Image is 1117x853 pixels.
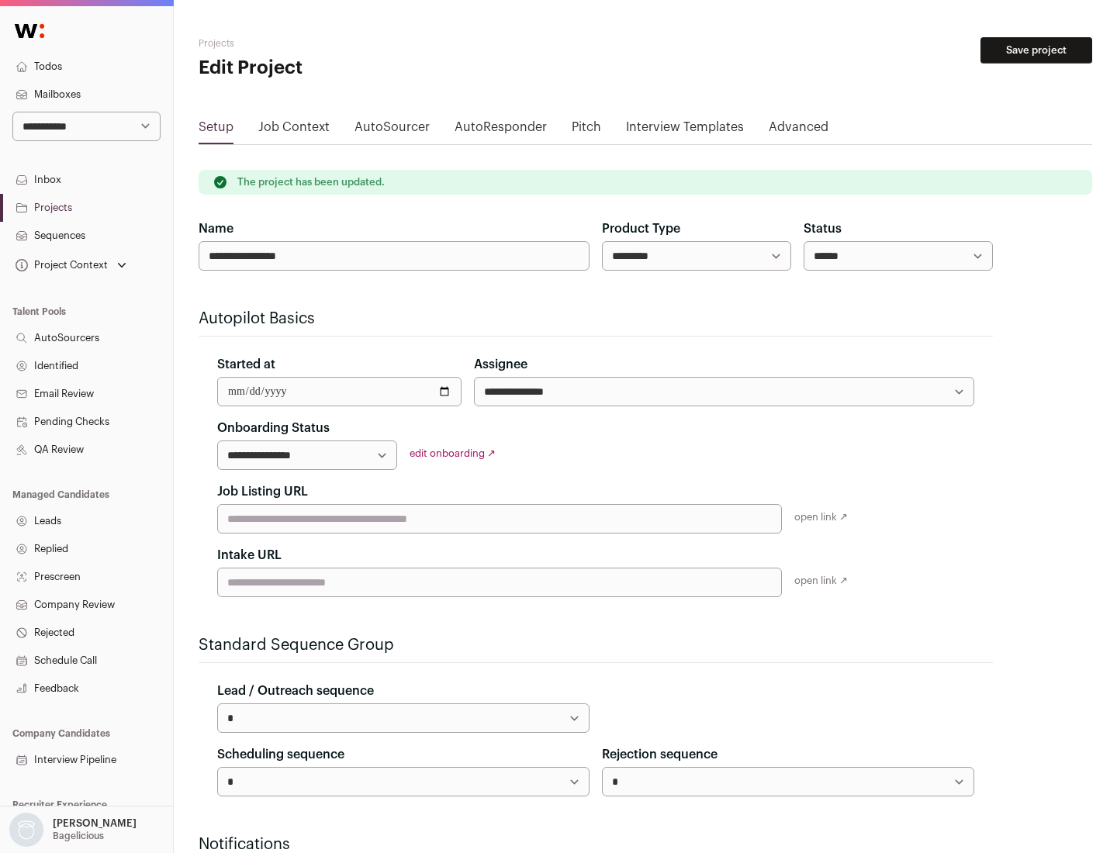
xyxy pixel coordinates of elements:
label: Job Listing URL [217,482,308,501]
a: Setup [199,118,233,143]
a: Interview Templates [626,118,744,143]
img: Wellfound [6,16,53,47]
label: Scheduling sequence [217,745,344,764]
div: Project Context [12,259,108,271]
label: Lead / Outreach sequence [217,682,374,700]
h2: Autopilot Basics [199,308,993,330]
img: nopic.png [9,813,43,847]
label: Started at [217,355,275,374]
a: AutoResponder [455,118,547,143]
label: Assignee [474,355,527,374]
p: The project has been updated. [237,176,385,188]
h1: Edit Project [199,56,496,81]
a: edit onboarding ↗ [410,448,496,458]
a: Pitch [572,118,601,143]
button: Open dropdown [6,813,140,847]
label: Name [199,219,233,238]
label: Intake URL [217,546,282,565]
h2: Standard Sequence Group [199,634,993,656]
a: Job Context [258,118,330,143]
button: Save project [980,37,1092,64]
label: Rejection sequence [602,745,718,764]
label: Status [804,219,842,238]
button: Open dropdown [12,254,130,276]
p: Bagelicious [53,830,104,842]
a: Advanced [769,118,828,143]
p: [PERSON_NAME] [53,817,137,830]
a: AutoSourcer [354,118,430,143]
label: Onboarding Status [217,419,330,437]
h2: Projects [199,37,496,50]
label: Product Type [602,219,680,238]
